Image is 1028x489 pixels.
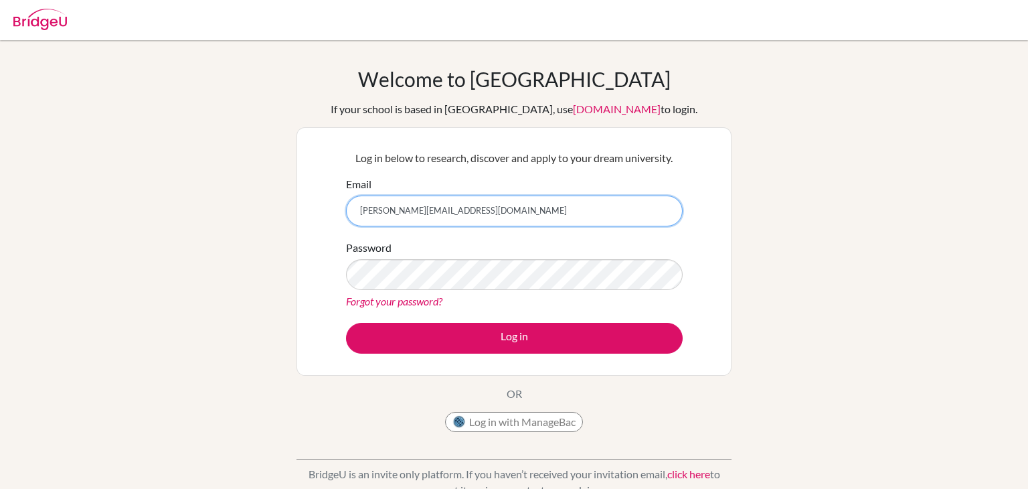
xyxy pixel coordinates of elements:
a: click here [667,468,710,480]
button: Log in [346,323,683,354]
img: Bridge-U [13,9,67,30]
a: [DOMAIN_NAME] [573,102,661,115]
div: If your school is based in [GEOGRAPHIC_DATA], use to login. [331,101,697,117]
p: Log in below to research, discover and apply to your dream university. [346,150,683,166]
p: OR [507,386,522,402]
label: Password [346,240,392,256]
h1: Welcome to [GEOGRAPHIC_DATA] [358,67,671,91]
button: Log in with ManageBac [445,412,583,432]
label: Email [346,176,371,192]
a: Forgot your password? [346,295,442,307]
